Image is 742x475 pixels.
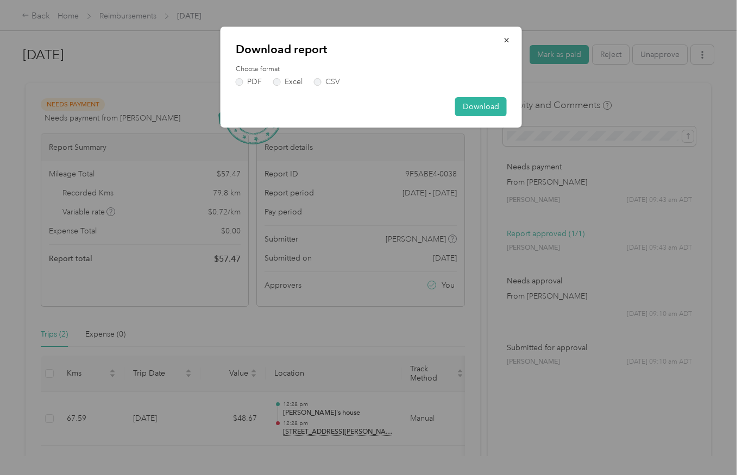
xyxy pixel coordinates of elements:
[236,65,507,74] label: Choose format
[314,78,340,86] label: CSV
[273,78,303,86] label: Excel
[236,42,507,57] p: Download report
[455,97,507,116] button: Download
[236,78,262,86] label: PDF
[681,414,742,475] iframe: Everlance-gr Chat Button Frame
